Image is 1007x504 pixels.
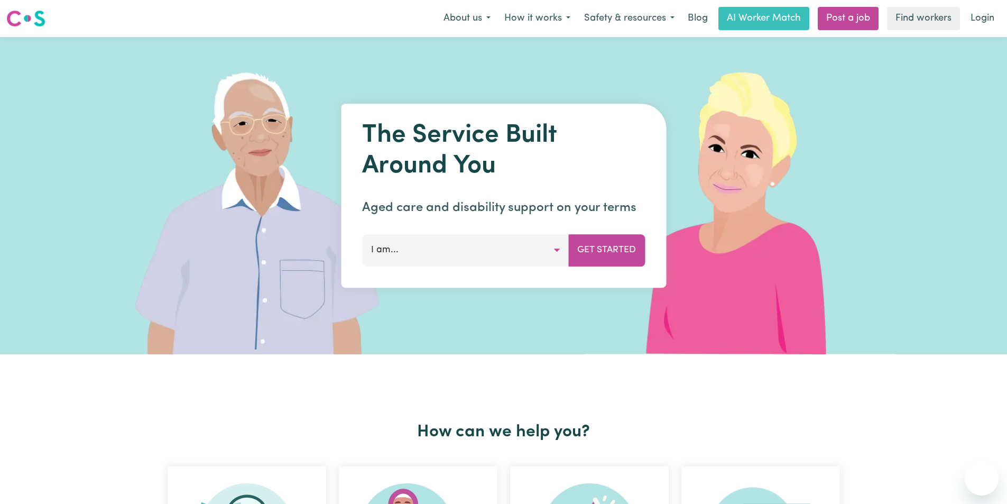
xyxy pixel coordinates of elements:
[437,7,497,30] button: About us
[6,9,45,28] img: Careseekers logo
[568,234,645,266] button: Get Started
[887,7,960,30] a: Find workers
[964,7,1001,30] a: Login
[362,121,645,181] h1: The Service Built Around You
[362,198,645,217] p: Aged care and disability support on your terms
[497,7,577,30] button: How it works
[362,234,569,266] button: I am...
[681,7,714,30] a: Blog
[965,462,999,496] iframe: Button to launch messaging window
[577,7,681,30] button: Safety & resources
[161,422,846,442] h2: How can we help you?
[818,7,879,30] a: Post a job
[718,7,809,30] a: AI Worker Match
[6,6,45,31] a: Careseekers logo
